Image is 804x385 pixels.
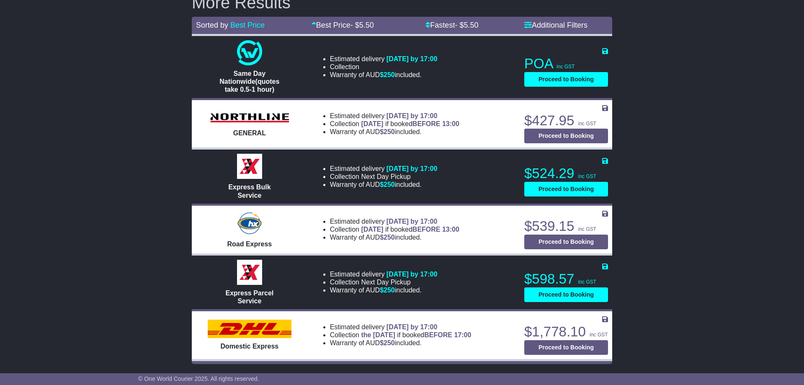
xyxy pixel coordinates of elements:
span: [DATE] [361,226,383,233]
span: - $ [350,21,374,29]
span: 250 [384,234,395,241]
li: Warranty of AUD included. [330,71,438,79]
span: if booked [361,120,459,127]
span: 250 [384,128,395,135]
span: BEFORE [412,120,441,127]
button: Proceed to Booking [524,72,608,87]
span: inc GST [578,173,596,179]
span: - $ [455,21,478,29]
span: BEFORE [412,226,441,233]
li: Estimated delivery [330,112,459,120]
span: 17:00 [454,331,471,338]
span: © One World Courier 2025. All rights reserved. [138,375,259,382]
img: Border Express: Express Parcel Service [237,260,262,285]
a: Best Price- $5.50 [312,21,374,29]
span: [DATE] [361,120,383,127]
span: GENERAL [233,129,266,137]
span: [DATE] by 17:00 [387,271,438,278]
p: $598.57 [524,271,608,287]
span: [DATE] by 17:00 [387,112,438,119]
span: $ [380,71,395,78]
span: $ [380,128,395,135]
li: Collection [330,225,459,233]
span: [DATE] by 17:00 [387,55,438,62]
span: [DATE] by 17:00 [387,165,438,172]
span: Express Bulk Service [228,183,271,199]
span: 5.50 [464,21,478,29]
span: inc GST [578,226,596,232]
span: 250 [384,181,395,188]
p: $427.95 [524,112,608,129]
span: inc GST [578,121,596,127]
span: Road Express [227,240,272,248]
span: inc GST [578,279,596,285]
span: [DATE] by 17:00 [387,218,438,225]
span: Next Day Pickup [361,173,410,180]
button: Proceed to Booking [524,235,608,249]
span: $ [380,287,395,294]
li: Estimated delivery [330,270,438,278]
a: Best Price [230,21,265,29]
button: Proceed to Booking [524,287,608,302]
p: $524.29 [524,165,608,182]
li: Warranty of AUD included. [330,181,438,189]
li: Estimated delivery [330,217,459,225]
li: Collection [330,173,438,181]
a: Fastest- $5.50 [425,21,478,29]
li: Warranty of AUD included. [330,128,459,136]
img: DHL: Domestic Express [208,320,291,338]
img: Northline Distribution: GENERAL [208,111,291,125]
li: Estimated delivery [330,323,472,331]
span: Sorted by [196,21,228,29]
span: if booked [361,226,459,233]
li: Estimated delivery [330,165,438,173]
li: Warranty of AUD included. [330,339,472,347]
p: $1,778.10 [524,323,608,340]
li: Collection [330,120,459,128]
span: Same Day Nationwide(quotes take 0.5-1 hour) [219,70,279,93]
li: Collection [330,278,438,286]
img: Border Express: Express Bulk Service [237,154,262,179]
span: Express Parcel Service [225,289,273,305]
span: inc GST [557,64,575,70]
span: 250 [384,287,395,294]
span: the [DATE] [361,331,395,338]
span: 250 [384,71,395,78]
span: inc GST [590,332,608,338]
li: Estimated delivery [330,55,438,63]
span: 13:00 [442,226,459,233]
span: 13:00 [442,120,459,127]
span: $ [380,339,395,346]
li: Collection [330,63,438,71]
li: Collection [330,331,472,339]
li: Warranty of AUD included. [330,233,459,241]
li: Warranty of AUD included. [330,286,438,294]
span: 250 [384,339,395,346]
button: Proceed to Booking [524,340,608,355]
p: $539.15 [524,218,608,235]
p: POA [524,55,608,72]
a: Additional Filters [524,21,588,29]
span: Domestic Express [220,343,278,350]
span: [DATE] by 17:00 [387,323,438,331]
span: Next Day Pickup [361,279,410,286]
span: $ [380,181,395,188]
button: Proceed to Booking [524,182,608,196]
span: 5.50 [359,21,374,29]
span: $ [380,234,395,241]
button: Proceed to Booking [524,129,608,143]
span: BEFORE [424,331,452,338]
img: One World Courier: Same Day Nationwide(quotes take 0.5-1 hour) [237,40,262,65]
img: Hunter Express: Road Express [236,211,263,236]
span: if booked [361,331,471,338]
